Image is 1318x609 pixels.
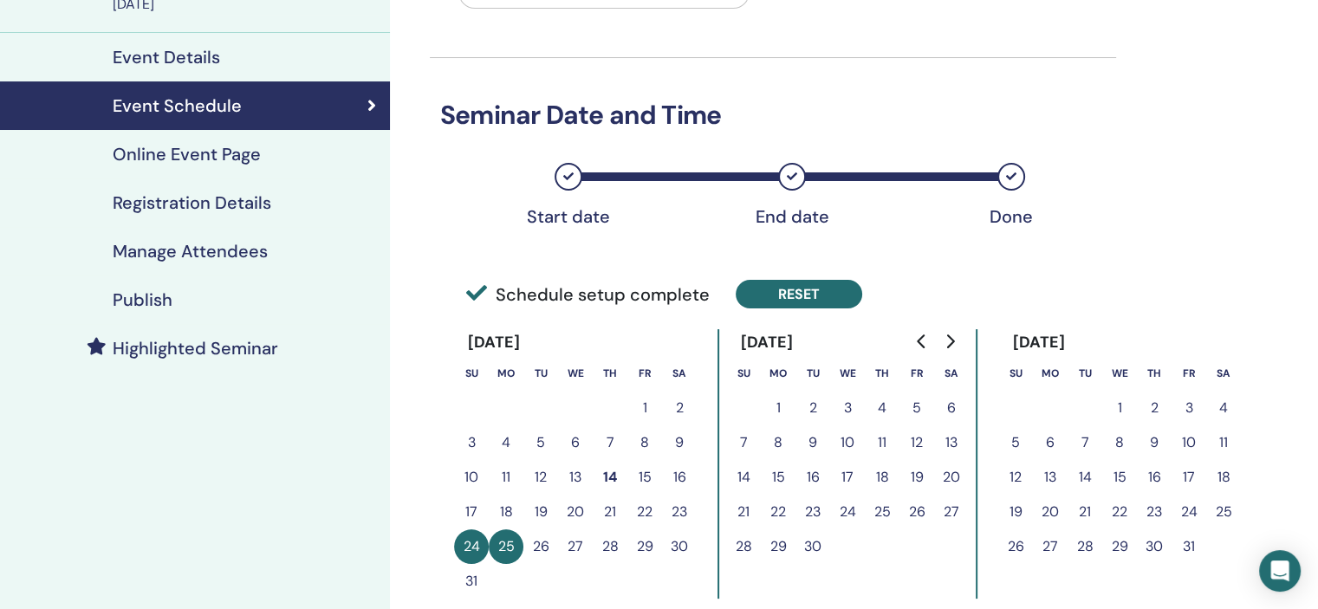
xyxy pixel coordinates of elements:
[1068,460,1102,495] button: 14
[489,425,523,460] button: 4
[454,425,489,460] button: 3
[1068,495,1102,529] button: 21
[113,192,271,213] h4: Registration Details
[934,460,969,495] button: 20
[1206,391,1241,425] button: 4
[523,495,558,529] button: 19
[627,356,662,391] th: Friday
[934,356,969,391] th: Saturday
[454,495,489,529] button: 17
[1172,460,1206,495] button: 17
[430,100,1116,131] h3: Seminar Date and Time
[558,529,593,564] button: 27
[1172,391,1206,425] button: 3
[1172,356,1206,391] th: Friday
[558,425,593,460] button: 6
[1102,425,1137,460] button: 8
[1206,356,1241,391] th: Saturday
[908,324,936,359] button: Go to previous month
[593,425,627,460] button: 7
[627,495,662,529] button: 22
[865,460,899,495] button: 18
[558,495,593,529] button: 20
[865,425,899,460] button: 11
[899,356,934,391] th: Friday
[1206,460,1241,495] button: 18
[899,391,934,425] button: 5
[749,206,835,227] div: End date
[899,460,934,495] button: 19
[489,460,523,495] button: 11
[761,495,795,529] button: 22
[998,425,1033,460] button: 5
[1068,356,1102,391] th: Tuesday
[1172,495,1206,529] button: 24
[1259,550,1301,592] div: Open Intercom Messenger
[627,529,662,564] button: 29
[736,280,862,308] button: Reset
[627,391,662,425] button: 1
[934,495,969,529] button: 27
[1033,529,1068,564] button: 27
[662,425,697,460] button: 9
[865,391,899,425] button: 4
[1137,356,1172,391] th: Thursday
[865,495,899,529] button: 25
[1137,425,1172,460] button: 9
[998,356,1033,391] th: Sunday
[934,425,969,460] button: 13
[593,495,627,529] button: 21
[1102,356,1137,391] th: Wednesday
[662,529,697,564] button: 30
[523,356,558,391] th: Tuesday
[934,391,969,425] button: 6
[593,356,627,391] th: Thursday
[593,529,627,564] button: 28
[523,425,558,460] button: 5
[523,529,558,564] button: 26
[454,460,489,495] button: 10
[795,425,830,460] button: 9
[830,391,865,425] button: 3
[1033,425,1068,460] button: 6
[830,425,865,460] button: 10
[795,460,830,495] button: 16
[795,495,830,529] button: 23
[726,529,761,564] button: 28
[830,356,865,391] th: Wednesday
[113,144,261,165] h4: Online Event Page
[998,460,1033,495] button: 12
[627,460,662,495] button: 15
[593,460,627,495] button: 14
[865,356,899,391] th: Thursday
[968,206,1055,227] div: Done
[1068,425,1102,460] button: 7
[899,495,934,529] button: 26
[998,495,1033,529] button: 19
[662,495,697,529] button: 23
[489,529,523,564] button: 25
[1033,356,1068,391] th: Monday
[1102,529,1137,564] button: 29
[726,329,807,356] div: [DATE]
[1102,495,1137,529] button: 22
[761,425,795,460] button: 8
[1137,460,1172,495] button: 16
[454,529,489,564] button: 24
[998,529,1033,564] button: 26
[489,356,523,391] th: Monday
[830,460,865,495] button: 17
[1068,529,1102,564] button: 28
[1033,495,1068,529] button: 20
[795,356,830,391] th: Tuesday
[558,460,593,495] button: 13
[1172,425,1206,460] button: 10
[558,356,593,391] th: Wednesday
[936,324,964,359] button: Go to next month
[795,391,830,425] button: 2
[761,391,795,425] button: 1
[627,425,662,460] button: 8
[1102,460,1137,495] button: 15
[1102,391,1137,425] button: 1
[795,529,830,564] button: 30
